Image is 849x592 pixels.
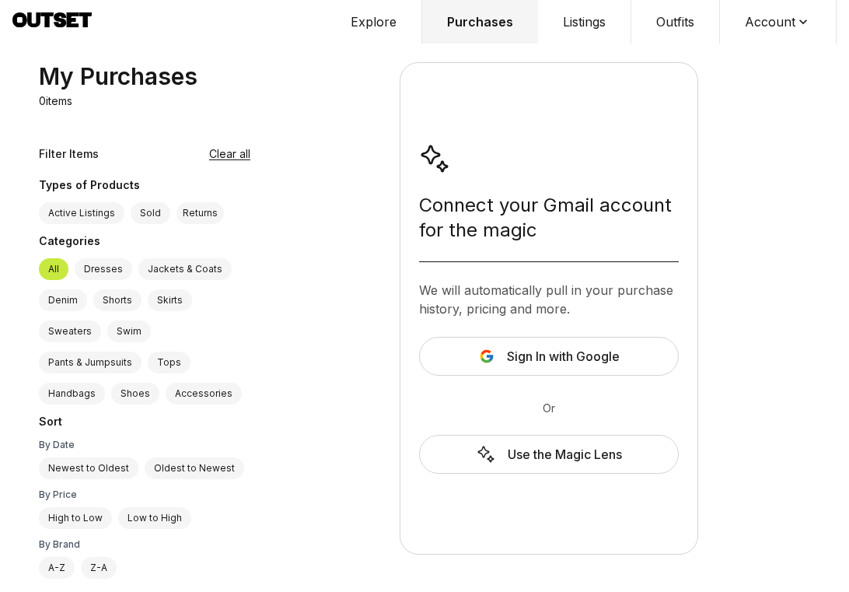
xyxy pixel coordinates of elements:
[39,233,250,252] div: Categories
[93,289,141,311] label: Shorts
[39,258,68,280] label: All
[39,489,250,501] div: By Price
[81,557,117,579] label: Z-A
[39,321,101,342] label: Sweaters
[39,414,250,433] div: Sort
[39,439,250,451] div: By Date
[75,258,132,280] label: Dresses
[111,383,159,405] label: Shoes
[39,538,250,551] div: By Brand
[419,193,679,243] div: Connect your Gmail account for the magic
[107,321,151,342] label: Swim
[118,507,191,529] label: Low to High
[419,401,679,416] div: Or
[39,383,105,405] label: Handbags
[145,457,244,479] label: Oldest to Newest
[131,202,170,224] label: Sold
[39,202,124,224] label: Active Listings
[39,146,99,162] div: Filter Items
[39,177,250,196] div: Types of Products
[507,347,620,366] span: Sign In with Google
[148,352,190,373] label: Tops
[209,146,250,162] button: Clear all
[39,507,112,529] label: High to Low
[138,258,232,280] label: Jackets & Coats
[39,352,141,373] label: Pants & Jumpsuits
[176,202,224,224] button: Returns
[39,62,197,90] div: My Purchases
[148,289,192,311] label: Skirts
[39,93,72,109] p: 0 items
[419,281,679,318] div: We will automatically pull in your purchase history, pricing and more.
[419,337,679,376] button: Sign In with Google
[39,289,87,311] label: Denim
[166,383,242,405] label: Accessories
[419,435,679,474] a: Use the Magic Lens
[39,457,138,479] label: Newest to Oldest
[39,557,75,579] label: A-Z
